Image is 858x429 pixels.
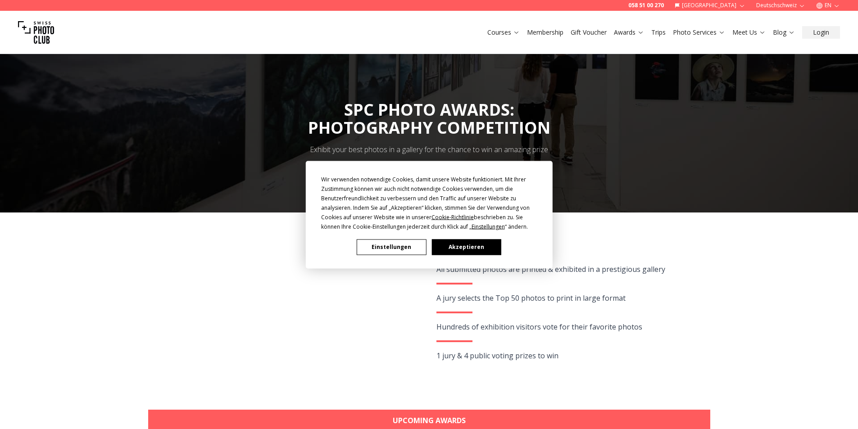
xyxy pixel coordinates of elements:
span: Einstellungen [472,222,505,230]
span: Cookie-Richtlinie [431,213,474,221]
div: Cookie Consent Prompt [305,161,552,268]
button: Akzeptieren [431,239,501,255]
div: Wir verwenden notwendige Cookies, damit unsere Website funktioniert. Mit Ihrer Zustimmung können ... [321,174,537,231]
button: Einstellungen [357,239,426,255]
